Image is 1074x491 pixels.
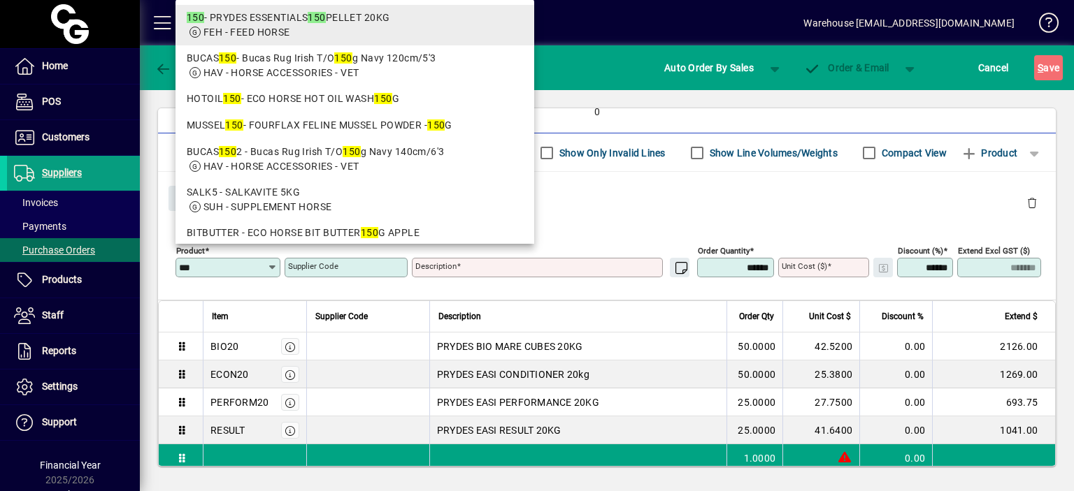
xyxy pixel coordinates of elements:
mat-label: Unit Cost ($) [782,261,827,271]
mat-option: HOTOIL150 - ECO HORSE HOT OIL WASH 150G [176,86,534,112]
span: Customers [42,131,89,142]
em: 150 [223,93,241,104]
td: 0.00 [859,332,932,360]
a: Settings [7,369,140,404]
span: Settings [42,381,78,392]
span: Home [42,60,68,71]
span: Reports [42,345,76,356]
span: Description [438,309,481,324]
button: Delete [1015,186,1049,219]
mat-option: SALK5 - SALKAVITE 5KG [176,179,534,220]
span: PRYDES BIO MARE CUBES 20KG [437,339,583,353]
button: Close [169,186,216,211]
button: Cancel [975,55,1012,80]
td: 1041.00 [932,416,1055,444]
mat-option: BUCAS150 - Bucas Rug Irish T/O 150g Navy 120cm/5'3 [176,45,534,86]
span: Item [212,309,229,324]
button: Auto Order By Sales [657,55,761,80]
span: PRYDES EASI PERFORMANCE 20KG [437,395,599,409]
td: 0.00 [859,360,932,388]
a: Payments [7,214,140,238]
mat-option: BUCAS1502 - Bucas Rug Irish T/O 150g Navy 140cm/6'3 [176,139,534,179]
td: 1.0000 [726,444,782,472]
span: Extend $ [1005,309,1038,324]
app-page-header-button: Delete [1015,196,1049,209]
td: 0.00 [859,444,932,472]
mat-label: Supplier Code [288,261,338,271]
mat-option: MUSSEL150 - FOURFLAX FELINE MUSSEL POWDER - 150G [176,112,534,139]
span: Order & Email [804,62,889,73]
td: 50.0000 [726,360,782,388]
a: Staff [7,298,140,333]
em: 150 [334,52,352,64]
td: 50.0000 [726,332,782,360]
div: MUSSEL - FOURFLAX FELINE MUSSEL POWDER - G [187,118,523,133]
span: Discount % [882,309,924,324]
td: 41.6400 [782,416,859,444]
td: 25.0000 [726,416,782,444]
div: BITBUTTER - ECO HORSE BIT BUTTER G APPLE [187,226,523,240]
span: Cancel [978,57,1009,79]
span: Back [155,62,201,73]
td: 42.5200 [782,332,859,360]
em: 150 [374,93,392,104]
a: Invoices [7,191,140,214]
mat-label: Product [176,246,205,256]
label: Show Only Invalid Lines [557,146,666,160]
span: Products [42,274,82,285]
div: BUCAS 2 - Bucas Rug Irish T/O g Navy 140cm/6'3 [187,145,523,159]
button: Order & Email [797,55,896,80]
em: 150 [187,12,204,23]
div: ECON20 [210,367,249,381]
div: Warehouse [EMAIL_ADDRESS][DOMAIN_NAME] [803,12,1015,34]
span: Purchase Orders [14,244,95,256]
button: Save [1034,55,1063,80]
mat-option: BITBUTTER - ECO HORSE BIT BUTTER 150G APPLE [176,220,534,247]
em: 150 [361,227,378,238]
label: Compact View [879,146,947,160]
span: Supplier Code [315,309,368,324]
span: Invoices [14,197,58,208]
span: Auto Order By Sales [664,57,754,79]
td: 693.75 [932,388,1055,416]
span: Financial Year [40,460,101,471]
em: 150 [219,146,236,157]
span: SUH - SUPPLEMENT HORSE [203,201,332,212]
span: PRYDES EASI RESULT 20KG [437,423,561,437]
td: 0.00 [859,388,932,416]
mat-label: Discount (%) [898,246,943,256]
a: Support [7,405,140,440]
td: 27.7500 [782,388,859,416]
a: Home [7,49,140,84]
span: Unit Cost $ [809,309,851,324]
div: HOTOIL - ECO HORSE HOT OIL WASH G [187,91,523,106]
button: Back [151,55,205,80]
div: BUCAS - Bucas Rug Irish T/O g Navy 120cm/5'3 [187,51,523,66]
em: 150 [343,146,360,157]
span: S [1038,62,1043,73]
div: Product [158,172,1056,223]
a: Customers [7,120,140,155]
mat-label: Description [415,261,457,271]
em: 150 [427,119,445,131]
span: Staff [42,309,64,321]
a: POS [7,85,140,119]
em: 150 [308,12,325,23]
div: RESULT [210,423,245,437]
div: SALK5 - SALKAVITE 5KG [187,185,523,200]
span: HAV - HORSE ACCESSORIES - VET [203,67,359,78]
span: Suppliers [42,167,82,178]
mat-option: 150 - PRYDES ESSENTIALS 150 PELLET 20KG [176,5,534,45]
em: 150 [219,52,236,64]
span: Support [42,416,77,427]
span: ave [1038,57,1059,79]
div: PERFORM20 [210,395,268,409]
td: 2126.00 [932,332,1055,360]
span: FEH - FEED HORSE [203,27,290,38]
span: POS [42,96,61,107]
span: PRYDES EASI CONDITIONER 20kg [437,367,589,381]
mat-label: Order Quantity [698,246,750,256]
app-page-header-button: Close [165,191,220,204]
span: 0 [594,107,600,118]
label: Show Line Volumes/Weights [707,146,838,160]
